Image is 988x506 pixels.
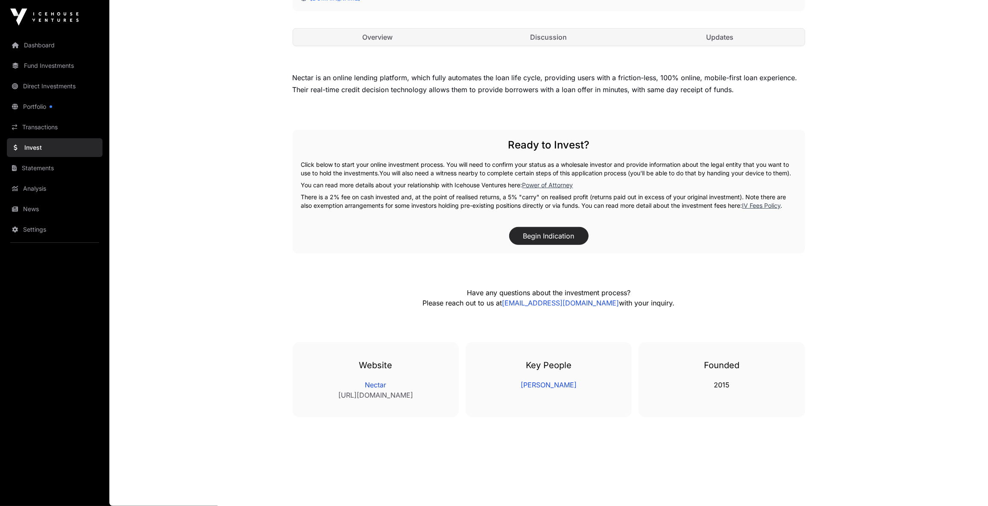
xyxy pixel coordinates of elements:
img: Icehouse Ventures Logo [10,9,79,26]
iframe: Chat Widget [945,465,988,506]
a: [PERSON_NAME] [521,380,577,390]
p: You can read more details about your relationship with Icehouse Ventures here: [301,181,797,189]
span: You will also need a witness nearby to complete certain steps of this application process (you'll... [380,169,792,177]
a: Direct Investments [7,77,103,96]
nav: Tabs [293,29,805,46]
a: Power of Attorney [522,181,573,189]
p: Click below to start your online investment process. You will need to confirm your status as a wh... [301,160,797,177]
a: Updates [635,29,805,46]
a: News [7,200,103,218]
p: 2015 [656,380,788,390]
a: Discussion [464,29,633,46]
p: There is a 2% fee on cash invested and, at the point of realised returns, a 5% "carry" on realise... [301,193,797,210]
div: Nectar is an online lending platform, which fully automates the loan life cycle, providing users ... [293,72,805,96]
a: Fund Investments [7,56,103,75]
a: Dashboard [7,36,103,55]
a: Statements [7,159,103,177]
button: Begin Indication [509,227,589,245]
a: Transactions [7,118,103,137]
h3: Key People [483,359,615,371]
h2: Ready to Invest? [301,138,797,152]
a: Analysis [7,179,103,198]
a: Portfolio [7,97,103,116]
a: [EMAIL_ADDRESS][DOMAIN_NAME] [502,299,619,307]
a: [URL][DOMAIN_NAME] [310,390,442,400]
h3: Founded [656,359,788,371]
a: Invest [7,138,103,157]
p: Have any questions about the investment process? Please reach out to us at with your inquiry. [357,288,741,308]
h3: Website [310,359,442,371]
a: Settings [7,220,103,239]
a: Overview [293,29,463,46]
a: Nectar [310,380,442,390]
a: IV Fees Policy [742,202,781,209]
